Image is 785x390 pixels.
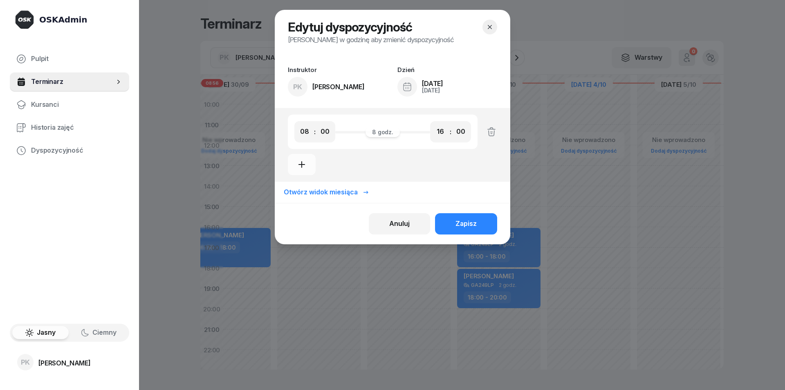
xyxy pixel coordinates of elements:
button: Zapisz [435,213,497,234]
a: Historia zajęć [10,118,129,138]
button: Anuluj [369,213,430,234]
button: Otwórz widok miesiąca [275,182,378,203]
span: Jasny [37,327,56,338]
div: 8 godz. [366,127,400,137]
div: [PERSON_NAME] [312,83,365,90]
div: : [314,127,316,137]
p: [PERSON_NAME] w godzinę aby zmienić dyspozycyjność [288,34,454,45]
div: [PERSON_NAME] [38,360,91,366]
span: PK [21,359,30,366]
span: [DATE] [422,79,443,88]
a: Pulpit [10,49,129,69]
a: Kursanci [10,95,129,115]
span: Historia zajęć [31,122,123,133]
img: logo-dark@2x.png [15,10,34,29]
div: Zapisz [455,219,477,229]
button: Ciemny [70,326,127,339]
span: Ciemny [92,327,117,338]
span: PK [293,83,303,90]
div: Otwórz widok miesiąca [284,187,369,198]
div: : [450,127,451,137]
button: Jasny [12,326,69,339]
a: Terminarz [10,72,129,92]
div: Anuluj [389,219,410,229]
a: Dyspozycyjność [10,141,129,160]
span: Terminarz [31,77,114,87]
h1: Edytuj dyspozycyjność [288,20,454,34]
span: Pulpit [31,54,123,64]
span: Kursanci [31,99,123,110]
div: OSKAdmin [39,14,87,25]
span: [DATE] [422,87,440,94]
span: Dyspozycyjność [31,145,123,156]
